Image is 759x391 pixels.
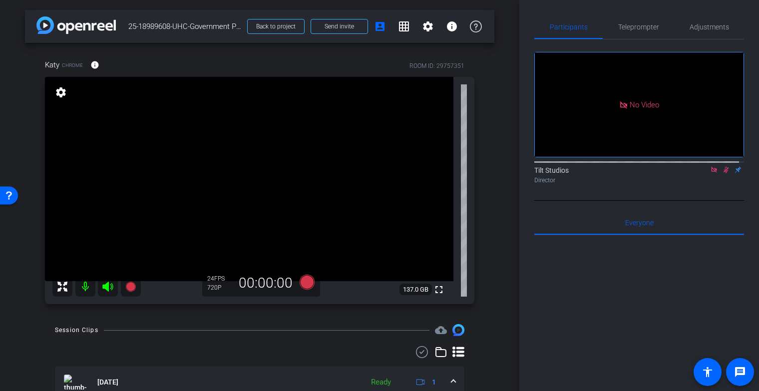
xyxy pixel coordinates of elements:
div: 00:00:00 [232,275,299,292]
span: Send invite [325,22,354,30]
div: Tilt Studios [534,165,744,185]
span: [DATE] [97,377,118,388]
mat-icon: settings [422,20,434,32]
img: thumb-nail [64,375,86,390]
div: 720P [207,284,232,292]
div: Ready [366,377,396,388]
span: Chrome [62,61,83,69]
span: Everyone [625,219,654,226]
mat-icon: info [90,60,99,69]
span: Adjustments [690,23,729,30]
mat-icon: cloud_upload [435,324,447,336]
mat-icon: info [446,20,458,32]
mat-icon: settings [54,86,68,98]
button: Send invite [311,19,368,34]
button: Back to project [247,19,305,34]
mat-icon: grid_on [398,20,410,32]
img: Session clips [452,324,464,336]
span: Back to project [256,23,296,30]
span: No Video [630,100,659,109]
span: Destinations for your clips [435,324,447,336]
mat-icon: account_box [374,20,386,32]
span: 137.0 GB [399,284,432,296]
div: Session Clips [55,325,98,335]
mat-icon: accessibility [702,366,714,378]
span: FPS [214,275,225,282]
span: Teleprompter [618,23,659,30]
img: app-logo [36,16,116,34]
span: Katy [45,59,59,70]
mat-icon: message [734,366,746,378]
div: 24 [207,275,232,283]
mat-icon: fullscreen [433,284,445,296]
span: 25-18989608-UHC-Government Programs Leaders AEM [128,16,241,36]
span: 1 [432,377,436,388]
div: Director [534,176,744,185]
div: ROOM ID: 29757351 [409,61,464,70]
span: Participants [550,23,588,30]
